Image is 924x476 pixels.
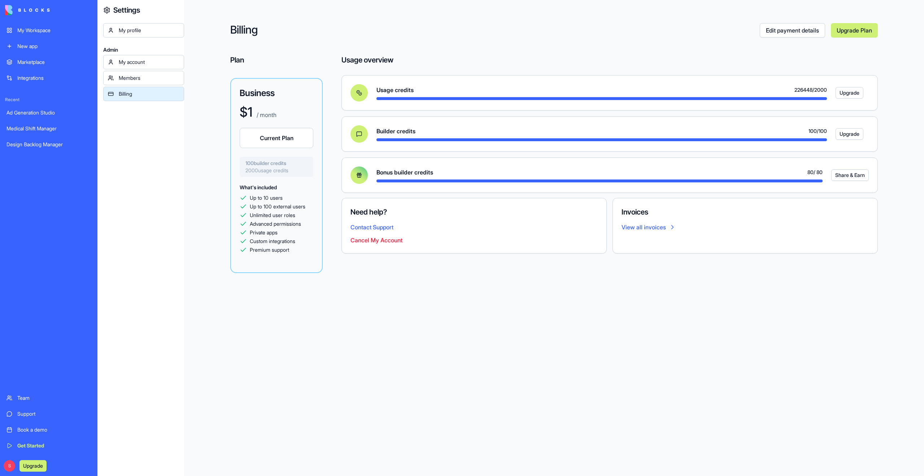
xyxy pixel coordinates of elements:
div: Marketplace [17,59,91,66]
a: Upgrade [836,87,860,99]
h4: Usage overview [341,55,393,65]
a: Integrations [2,71,95,85]
span: Private apps [250,229,278,236]
span: 2000 usage credits [245,167,308,174]
a: Upgrade [836,128,860,140]
a: Design Backlog Manager [2,137,95,152]
div: Design Backlog Manager [6,141,91,148]
div: New app [17,43,91,50]
span: Builder credits [376,127,415,135]
span: Usage credits [376,86,414,94]
div: Book a demo [17,426,91,433]
a: Team [2,391,95,405]
a: My Workspace [2,23,95,38]
button: Upgrade [836,87,863,99]
button: Upgrade [19,460,47,472]
div: Medical Shift Manager [6,125,91,132]
span: 226448 / 2000 [794,86,827,94]
span: Up to 100 external users [250,203,305,210]
div: My profile [119,27,179,34]
p: / month [255,111,276,119]
span: 100 / 100 [808,127,827,135]
h4: Invoices [622,207,869,217]
span: Recent [2,97,95,103]
a: Billing [103,87,184,101]
h4: Settings [113,5,140,15]
a: Edit payment details [760,23,825,38]
span: Custom integrations [250,238,295,245]
a: My account [103,55,184,69]
div: Get Started [17,442,91,449]
div: Support [17,410,91,417]
a: Support [2,407,95,421]
a: Upgrade [19,462,47,469]
span: Premium support [250,246,289,254]
div: Billing [119,90,179,98]
button: Contact Support [350,223,393,231]
div: Team [17,394,91,402]
a: Business$1 / monthCurrent Plan100builder credits2000usage creditsWhat's includedUp to 10 usersUp ... [230,78,323,273]
div: My account [119,59,179,66]
a: View all invoices [622,223,869,231]
div: Ad Generation Studio [6,109,91,116]
a: Members [103,71,184,85]
div: Members [119,74,179,82]
h4: Need help? [350,207,598,217]
span: Up to 10 users [250,194,283,202]
a: Marketplace [2,55,95,69]
div: My Workspace [17,27,91,34]
h2: Billing [230,23,760,38]
span: What's included [240,184,277,190]
span: Bonus builder credits [376,168,433,177]
img: logo [5,5,50,15]
button: Cancel My Account [350,236,402,245]
a: Medical Shift Manager [2,121,95,136]
a: Upgrade Plan [831,23,878,38]
span: Advanced permissions [250,220,301,228]
span: 80 / 80 [807,169,823,176]
a: Get Started [2,438,95,453]
span: 100 builder credits [245,160,308,167]
a: Ad Generation Studio [2,105,95,120]
h1: $ 1 [240,105,252,119]
div: Integrations [17,74,91,82]
a: My profile [103,23,184,38]
h4: Plan [230,55,323,65]
span: Admin [103,46,184,53]
button: Upgrade [836,128,863,140]
button: Share & Earn [831,169,869,181]
span: S [4,460,15,472]
a: New app [2,39,95,53]
span: Unlimited user roles [250,212,295,219]
a: Book a demo [2,423,95,437]
h3: Business [240,87,313,99]
button: Current Plan [240,128,313,148]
